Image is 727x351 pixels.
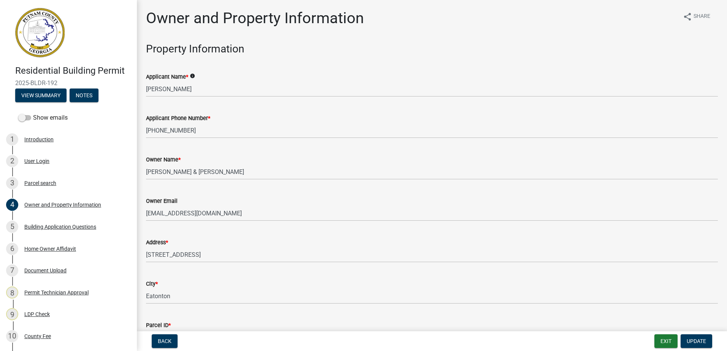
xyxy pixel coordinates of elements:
[687,338,706,344] span: Update
[24,311,50,317] div: LDP Check
[6,155,18,167] div: 2
[70,89,98,102] button: Notes
[146,9,364,27] h1: Owner and Property Information
[15,79,122,87] span: 2025-BLDR-192
[6,199,18,211] div: 4
[6,308,18,320] div: 9
[24,137,54,142] div: Introduction
[15,93,67,99] wm-modal-confirm: Summary
[146,281,158,287] label: City
[24,334,51,339] div: County Fee
[146,199,178,204] label: Owner Email
[70,93,98,99] wm-modal-confirm: Notes
[6,286,18,299] div: 8
[24,202,101,207] div: Owner and Property Information
[146,43,718,55] h3: Property Information
[146,74,188,80] label: Applicant Name
[15,89,67,102] button: View Summary
[677,9,716,24] button: shareShare
[6,330,18,342] div: 10
[6,221,18,233] div: 5
[152,334,178,348] button: Back
[654,334,678,348] button: Exit
[683,12,692,21] i: share
[694,12,710,21] span: Share
[24,246,76,251] div: Home Owner Affidavit
[158,338,171,344] span: Back
[146,116,210,121] label: Applicant Phone Number
[190,73,195,79] i: info
[681,334,712,348] button: Update
[24,158,49,164] div: User Login
[24,268,67,273] div: Document Upload
[6,243,18,255] div: 6
[6,133,18,145] div: 1
[24,180,56,186] div: Parcel search
[24,290,89,295] div: Permit Technician Approval
[146,323,171,328] label: Parcel ID
[6,264,18,277] div: 7
[18,113,68,122] label: Show emails
[6,177,18,189] div: 3
[146,157,181,163] label: Owner Name
[15,65,131,76] h4: Residential Building Permit
[146,240,168,245] label: Address
[15,8,65,57] img: Putnam County, Georgia
[24,224,96,229] div: Building Application Questions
